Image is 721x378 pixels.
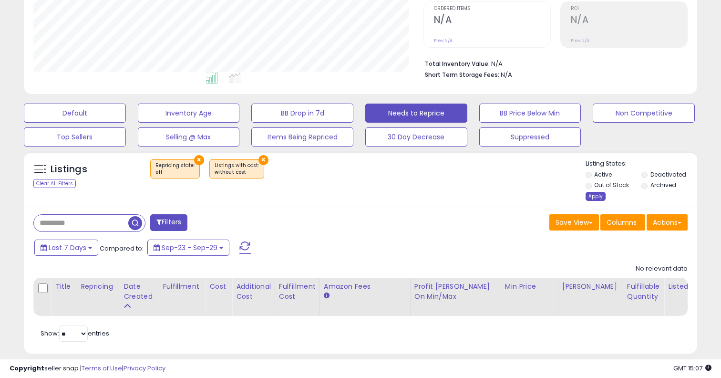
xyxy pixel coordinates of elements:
small: Amazon Fees. [324,292,330,300]
div: Amazon Fees [324,282,406,292]
button: Columns [600,214,645,231]
strong: Copyright [10,364,44,373]
button: Save View [549,214,599,231]
div: Title [55,282,72,292]
div: Apply [586,192,606,201]
button: Actions [647,214,688,231]
button: Items Being Repriced [251,127,353,147]
label: Deactivated [650,170,686,178]
label: Archived [650,181,676,189]
span: Listings with cost : [215,162,259,176]
div: Min Price [505,282,554,292]
div: Additional Cost [236,282,271,302]
div: Fulfillable Quantity [627,282,660,302]
button: Filters [150,214,187,231]
div: [PERSON_NAME] [562,282,619,292]
p: Listing States: [586,159,698,168]
span: Last 7 Days [49,243,86,252]
div: Clear All Filters [33,179,76,188]
button: 30 Day Decrease [365,127,467,147]
div: No relevant data [636,264,688,273]
span: 2025-10-7 15:07 GMT [673,364,711,373]
span: N/A [501,70,512,79]
h5: Listings [51,163,87,176]
button: Needs to Reprice [365,104,467,123]
button: BB Price Below Min [479,104,581,123]
div: Profit [PERSON_NAME] on Min/Max [414,282,497,302]
label: Active [594,170,612,178]
span: Show: entries [41,329,109,338]
h2: N/A [434,14,550,27]
button: Default [24,104,126,123]
span: ROI [571,6,687,11]
h2: N/A [571,14,687,27]
small: Prev: N/A [434,38,453,43]
div: Cost [209,282,228,292]
span: Columns [607,218,637,227]
button: Suppressed [479,127,581,147]
div: Fulfillment [163,282,201,292]
b: Short Term Storage Fees: [425,71,499,79]
div: Date Created [124,282,154,302]
small: Prev: N/A [571,38,589,43]
th: The percentage added to the cost of goods (COGS) that forms the calculator for Min & Max prices. [410,278,501,316]
button: × [258,155,268,165]
label: Out of Stock [594,181,629,189]
button: × [194,155,204,165]
button: Non Competitive [593,104,695,123]
button: Selling @ Max [138,127,240,147]
div: Repricing [81,282,115,292]
button: BB Drop in 7d [251,104,353,123]
span: Repricing state : [155,162,195,176]
span: Ordered Items [434,6,550,11]
div: without cost [215,169,259,176]
span: Compared to: [100,244,144,253]
button: Last 7 Days [34,240,98,256]
a: Terms of Use [82,364,122,373]
b: Total Inventory Value: [425,60,490,68]
span: Sep-23 - Sep-29 [162,243,217,252]
div: off [155,169,195,176]
li: N/A [425,57,680,69]
a: Privacy Policy [124,364,165,373]
div: seller snap | | [10,364,165,373]
button: Top Sellers [24,127,126,147]
div: Fulfillment Cost [279,282,316,302]
button: Inventory Age [138,104,240,123]
button: Sep-23 - Sep-29 [147,240,229,256]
